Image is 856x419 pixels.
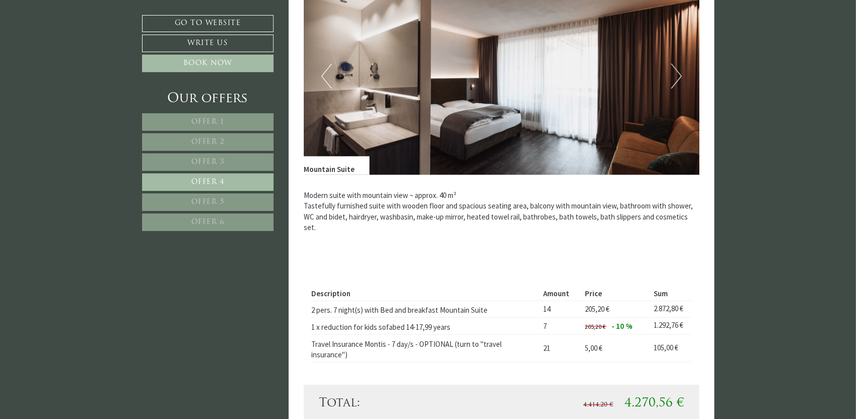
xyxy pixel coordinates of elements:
[321,64,332,89] button: Previous
[540,335,581,362] td: 21
[15,47,103,53] small: 08:12
[311,335,540,362] td: Travel Insurance Montis - 7 day/s - OPTIONAL (turn to "travel insurance")
[612,321,633,331] span: - 10 %
[650,286,692,301] th: Sum
[342,264,396,282] button: Send
[191,118,224,126] span: Offer 1
[142,55,274,72] a: Book now
[191,178,224,186] span: Offer 4
[540,318,581,335] td: 7
[15,29,103,36] div: Montis – Active Nature Spa
[625,397,684,409] span: 4.270,56 €
[585,323,605,330] span: 205,20 €
[311,395,502,412] div: Total:
[671,64,682,89] button: Next
[581,286,650,301] th: Price
[311,318,540,335] td: 1 x reduction for kids sofabed 14-17,99 years
[311,286,540,301] th: Description
[181,8,215,24] div: [DATE]
[191,158,224,166] span: Offer 3
[540,301,581,318] td: 14
[584,402,614,408] span: 4.414,20 €
[191,198,224,206] span: Offer 5
[650,301,692,318] td: 2.872,80 €
[304,190,699,244] p: Modern suite with mountain view ~ approx. 40 m² Tastefully furnished suite with wooden floor and ...
[540,286,581,301] th: Amount
[191,219,224,226] span: Offer 6
[191,138,224,146] span: Offer 2
[585,304,609,314] span: 205,20 €
[142,15,274,32] a: Go to website
[8,27,108,55] div: Hello, how can we help you?
[304,156,370,174] div: Mountain Suite
[142,35,274,52] a: Write us
[650,335,692,362] td: 105,00 €
[311,301,540,318] td: 2 pers. 7 night(s) with Bed and breakfast Mountain Suite
[585,343,602,353] span: 5,00 €
[142,90,274,108] div: Our offers
[650,318,692,335] td: 1.292,76 €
